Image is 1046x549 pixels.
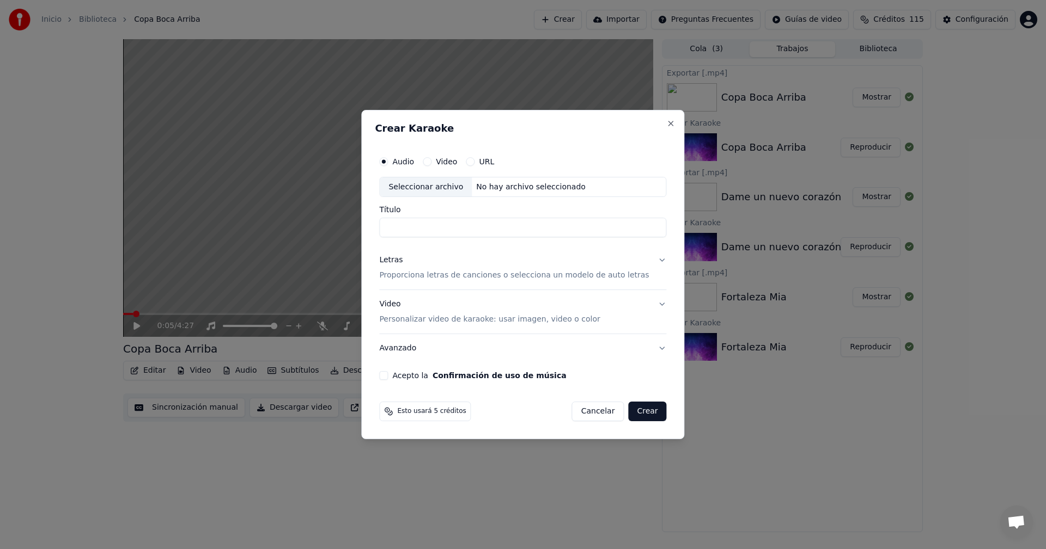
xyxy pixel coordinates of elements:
div: Seleccionar archivo [380,177,472,197]
div: Letras [379,255,403,266]
span: Esto usará 5 créditos [397,407,466,416]
button: VideoPersonalizar video de karaoke: usar imagen, video o color [379,291,666,334]
h2: Crear Karaoke [375,124,671,133]
p: Personalizar video de karaoke: usar imagen, video o color [379,314,600,325]
button: LetrasProporciona letras de canciones o selecciona un modelo de auto letras [379,246,666,290]
label: Acepto la [392,372,566,379]
button: Acepto la [433,372,567,379]
label: Audio [392,158,414,165]
button: Cancelar [572,402,624,421]
button: Avanzado [379,334,666,362]
label: Video [436,158,457,165]
p: Proporciona letras de canciones o selecciona un modelo de auto letras [379,270,649,281]
label: Título [379,206,666,214]
label: URL [479,158,494,165]
div: Video [379,299,600,325]
button: Crear [628,402,666,421]
div: No hay archivo seleccionado [472,182,590,193]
